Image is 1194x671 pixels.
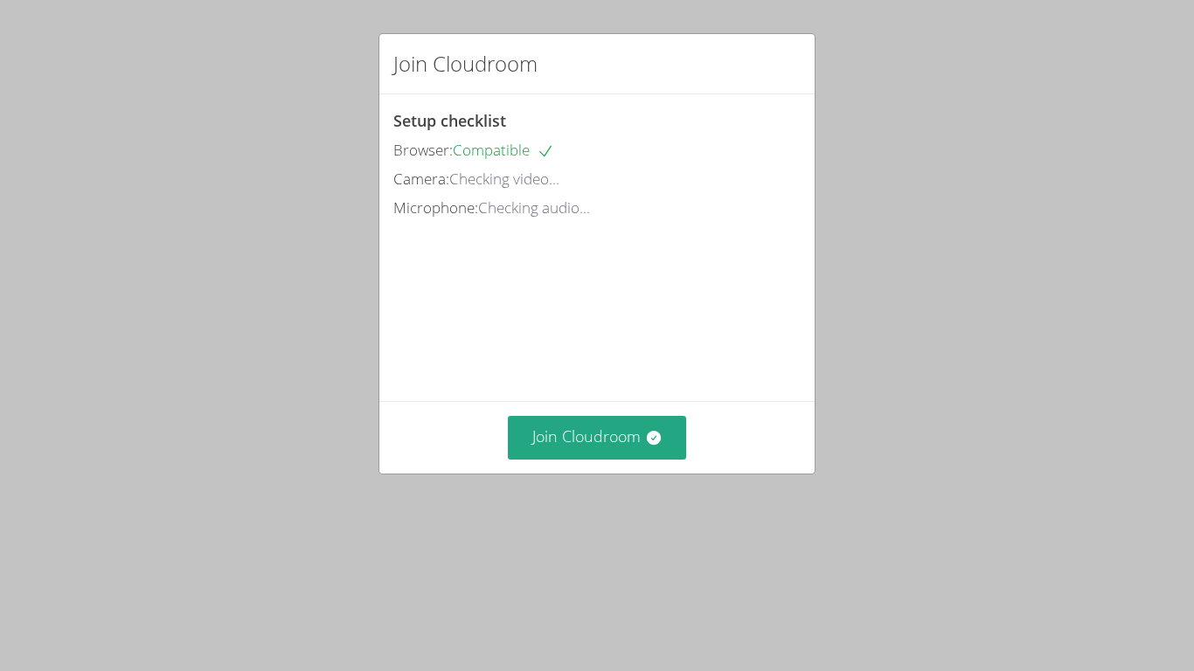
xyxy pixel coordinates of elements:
span: Browser: [393,140,453,160]
span: Setup checklist [393,110,506,131]
span: Compatible [453,140,554,160]
span: Checking audio... [478,197,590,218]
button: Join Cloudroom [508,416,687,459]
span: Camera: [393,169,449,189]
span: Checking video... [449,169,559,189]
span: Microphone: [393,197,478,218]
h2: Join Cloudroom [393,48,538,80]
